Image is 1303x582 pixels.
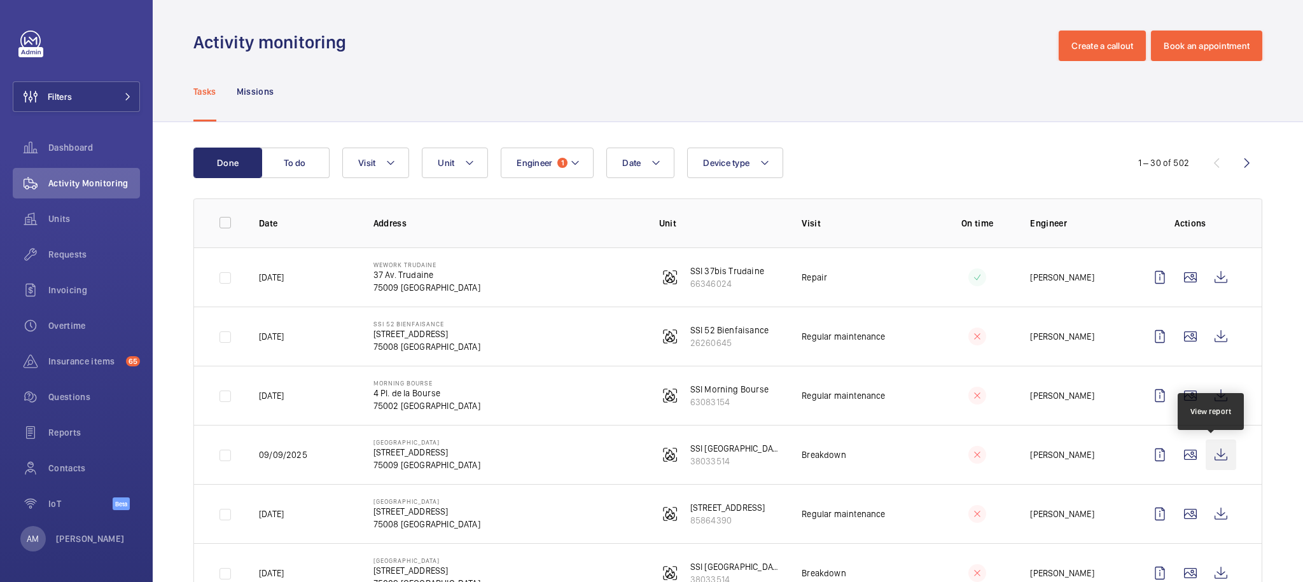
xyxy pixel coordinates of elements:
[1030,389,1094,402] p: [PERSON_NAME]
[690,442,782,455] p: SSI [GEOGRAPHIC_DATA]
[193,85,216,98] p: Tasks
[48,497,113,510] span: IoT
[690,265,764,277] p: SSI 37bis Trudaine
[373,459,480,471] p: 75009 [GEOGRAPHIC_DATA]
[802,448,846,461] p: Breakdown
[1145,217,1236,230] p: Actions
[373,557,480,564] p: [GEOGRAPHIC_DATA]
[1190,406,1232,417] div: View report
[622,158,641,168] span: Date
[373,379,480,387] p: Morning Bourse
[690,336,769,349] p: 26260645
[373,261,480,268] p: WeWork Trudaine
[1030,330,1094,343] p: [PERSON_NAME]
[48,319,140,332] span: Overtime
[662,388,678,403] img: fire_alarm.svg
[373,340,480,353] p: 75008 [GEOGRAPHIC_DATA]
[373,328,480,340] p: [STREET_ADDRESS]
[690,455,782,468] p: 38033514
[690,560,782,573] p: SSI [GEOGRAPHIC_DATA]
[373,518,480,530] p: 75008 [GEOGRAPHIC_DATA]
[193,31,354,54] h1: Activity monitoring
[261,148,330,178] button: To do
[945,217,1010,230] p: On time
[113,497,130,510] span: Beta
[1138,156,1189,169] div: 1 – 30 of 502
[802,508,885,520] p: Regular maintenance
[606,148,674,178] button: Date
[1059,31,1146,61] button: Create a callout
[373,505,480,518] p: [STREET_ADDRESS]
[342,148,409,178] button: Visit
[802,217,924,230] p: Visit
[48,462,140,475] span: Contacts
[373,399,480,412] p: 75002 [GEOGRAPHIC_DATA]
[48,90,72,103] span: Filters
[1030,271,1094,284] p: [PERSON_NAME]
[690,324,769,336] p: SSI 52 Bienfaisance
[373,497,480,505] p: [GEOGRAPHIC_DATA]
[259,508,284,520] p: [DATE]
[373,387,480,399] p: 4 Pl. de la Bourse
[662,565,678,581] img: fire_alarm.svg
[56,532,125,545] p: [PERSON_NAME]
[48,212,140,225] span: Units
[48,248,140,261] span: Requests
[48,284,140,296] span: Invoicing
[48,426,140,439] span: Reports
[422,148,488,178] button: Unit
[690,514,765,527] p: 85864390
[48,177,140,190] span: Activity Monitoring
[690,277,764,290] p: 66346024
[501,148,594,178] button: Engineer1
[259,448,307,461] p: 09/09/2025
[662,447,678,462] img: fire_alarm.svg
[259,217,353,230] p: Date
[373,217,639,230] p: Address
[662,506,678,522] img: fire_alarm.svg
[687,148,783,178] button: Device type
[126,356,140,366] span: 65
[193,148,262,178] button: Done
[259,567,284,579] p: [DATE]
[703,158,749,168] span: Device type
[690,501,765,514] p: [STREET_ADDRESS]
[358,158,375,168] span: Visit
[802,271,827,284] p: Repair
[373,281,480,294] p: 75009 [GEOGRAPHIC_DATA]
[659,217,782,230] p: Unit
[259,271,284,284] p: [DATE]
[48,391,140,403] span: Questions
[13,81,140,112] button: Filters
[1030,217,1124,230] p: Engineer
[373,446,480,459] p: [STREET_ADDRESS]
[48,141,140,154] span: Dashboard
[1030,508,1094,520] p: [PERSON_NAME]
[557,158,568,168] span: 1
[259,330,284,343] p: [DATE]
[690,383,769,396] p: SSI Morning Bourse
[517,158,552,168] span: Engineer
[373,268,480,281] p: 37 Av. Trudaine
[1030,448,1094,461] p: [PERSON_NAME]
[373,564,480,577] p: [STREET_ADDRESS]
[438,158,454,168] span: Unit
[237,85,274,98] p: Missions
[662,329,678,344] img: fire_alarm.svg
[662,270,678,285] img: fire_alarm.svg
[690,396,769,408] p: 63083154
[1030,567,1094,579] p: [PERSON_NAME]
[27,532,39,545] p: AM
[1151,31,1262,61] button: Book an appointment
[48,355,121,368] span: Insurance items
[802,389,885,402] p: Regular maintenance
[373,438,480,446] p: [GEOGRAPHIC_DATA]
[373,320,480,328] p: SSI 52 Bienfaisance
[259,389,284,402] p: [DATE]
[802,330,885,343] p: Regular maintenance
[802,567,846,579] p: Breakdown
